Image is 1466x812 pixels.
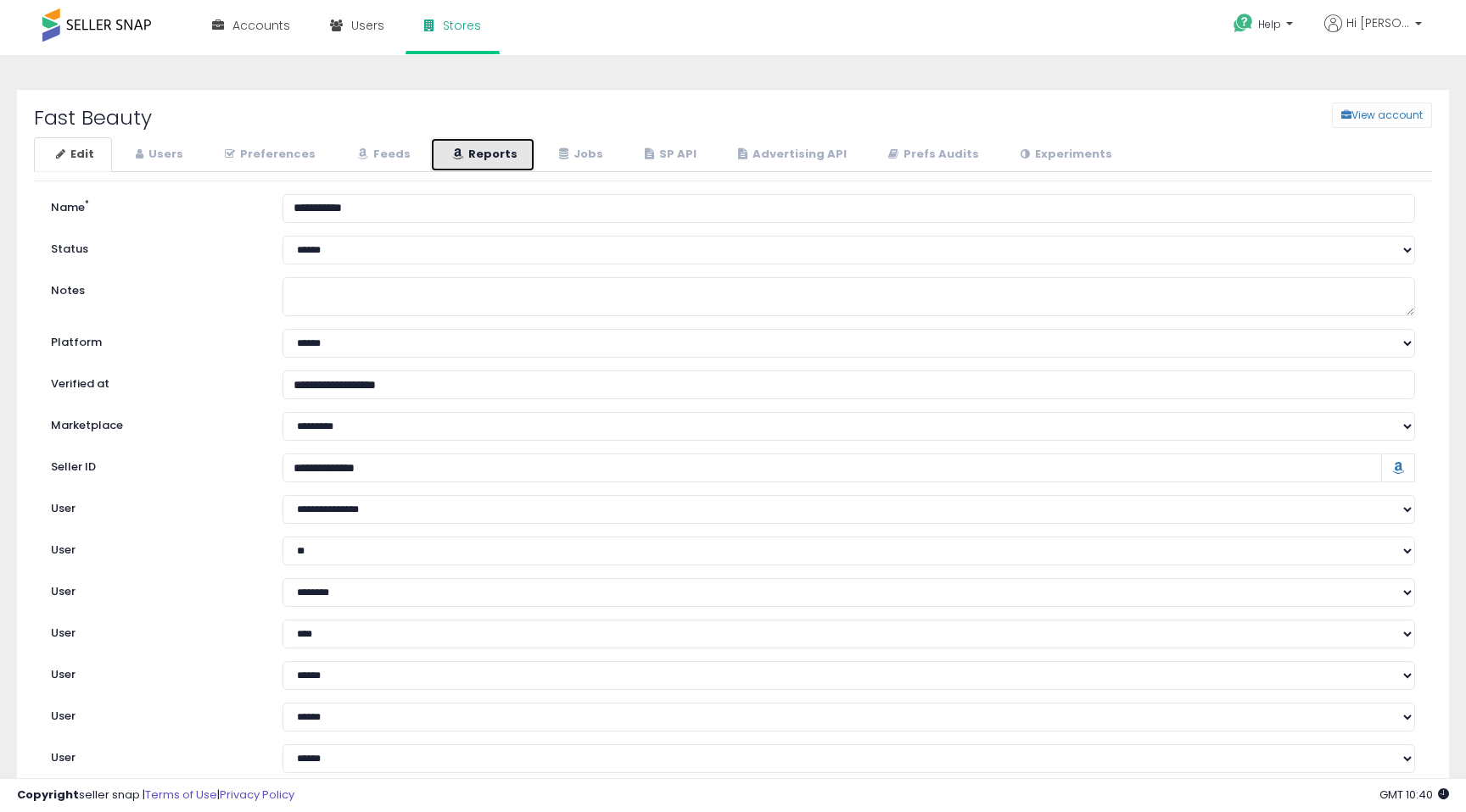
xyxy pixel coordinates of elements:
label: User [38,495,270,517]
h2: Fast Beauty [21,107,614,129]
label: Status [38,236,270,258]
strong: Copyright [17,787,79,803]
span: Help [1258,17,1281,31]
a: View account [1319,103,1345,128]
span: Accounts [232,17,290,34]
a: Preferences [203,137,333,172]
label: User [38,703,270,725]
label: Verified at [38,370,270,392]
label: User [38,620,270,642]
a: Jobs [537,137,621,172]
a: SP API [623,137,714,172]
span: Hi [PERSON_NAME] [1346,14,1410,31]
a: Edit [34,137,112,172]
a: Prefs Audits [866,137,997,172]
a: Privacy Policy [220,787,294,803]
span: Stores [443,17,481,34]
a: Experiments [999,137,1130,172]
a: Feeds [335,137,428,172]
label: User [38,661,270,683]
label: User [38,578,270,600]
a: Advertising API [716,137,864,172]
label: User [38,537,270,559]
label: Name [38,194,270,216]
span: Users [351,17,384,34]
label: Notes [38,277,270,299]
span: 2025-08-11 10:40 GMT [1379,787,1449,803]
a: Hi [PERSON_NAME] [1324,14,1422,53]
a: Terms of Use [145,787,217,803]
i: Get Help [1233,13,1254,34]
div: seller snap | | [17,787,294,804]
label: Platform [38,329,270,351]
a: Users [114,137,201,172]
label: User [38,744,270,766]
label: Seller ID [38,453,270,476]
button: View account [1332,103,1432,128]
a: Reports [430,137,535,172]
label: Marketplace [38,412,270,434]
